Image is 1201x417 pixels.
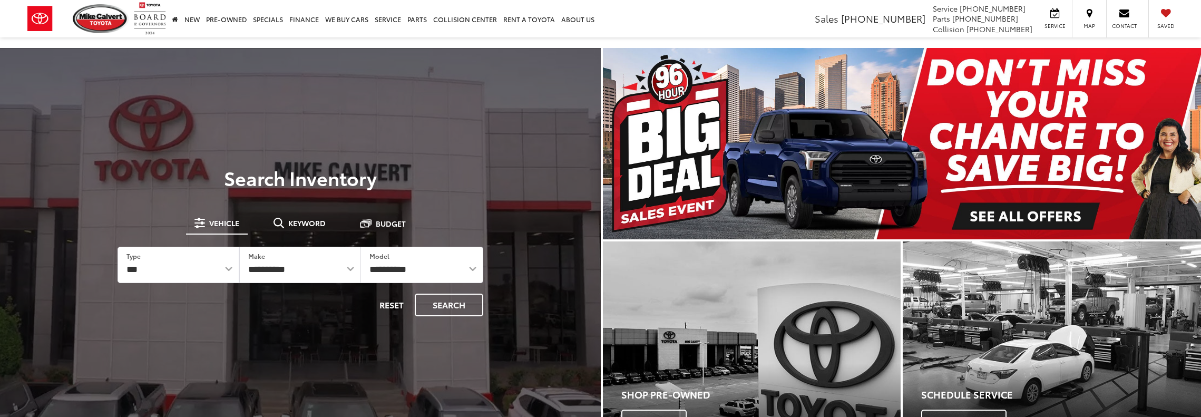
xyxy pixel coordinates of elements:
span: Parts [933,13,950,24]
span: [PHONE_NUMBER] [952,13,1018,24]
button: Reset [370,294,413,316]
span: Keyword [288,219,326,227]
span: Service [1043,22,1067,30]
h3: Search Inventory [44,167,556,188]
img: Mike Calvert Toyota [73,4,129,33]
span: Sales [815,12,838,25]
span: [PHONE_NUMBER] [966,24,1032,34]
h4: Schedule Service [921,390,1201,400]
label: Type [126,251,141,260]
span: Budget [376,220,406,227]
span: Map [1078,22,1101,30]
span: Saved [1154,22,1177,30]
span: Contact [1112,22,1137,30]
span: [PHONE_NUMBER] [960,3,1026,14]
button: Search [415,294,483,316]
label: Model [369,251,389,260]
label: Make [248,251,265,260]
span: Vehicle [209,219,239,227]
span: Service [933,3,958,14]
span: [PHONE_NUMBER] [841,12,925,25]
span: Collision [933,24,964,34]
h4: Shop Pre-Owned [621,390,901,400]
